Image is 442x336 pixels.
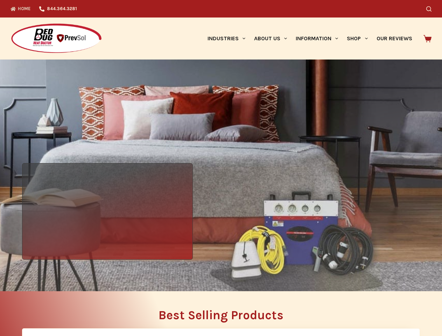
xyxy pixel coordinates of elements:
[250,17,291,59] a: About Us
[426,6,432,12] button: Search
[372,17,416,59] a: Our Reviews
[343,17,372,59] a: Shop
[203,17,416,59] nav: Primary
[10,23,102,54] img: Prevsol/Bed Bug Heat Doctor
[22,309,420,321] h2: Best Selling Products
[292,17,343,59] a: Information
[203,17,250,59] a: Industries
